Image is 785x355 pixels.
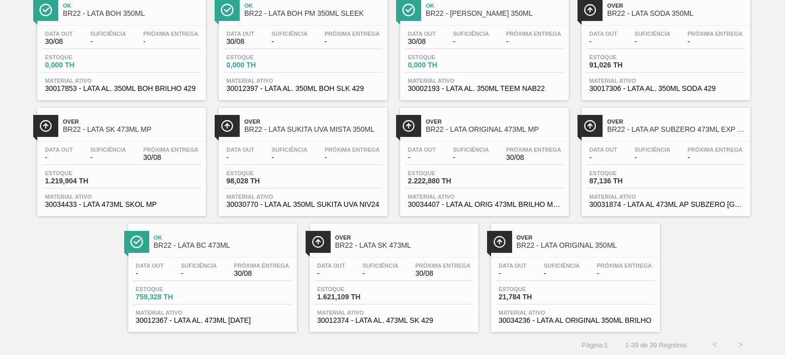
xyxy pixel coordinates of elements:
span: Material ativo [589,194,743,200]
span: - [506,38,561,45]
img: Ícone [402,120,415,132]
span: - [362,270,398,277]
span: Próxima Entrega [506,147,561,153]
span: Data out [226,31,255,37]
span: 30017853 - LATA AL. 350ML BOH BRILHO 429 [45,85,198,92]
span: - [271,38,307,45]
span: Material ativo [226,78,380,84]
span: 30012367 - LATA AL. 473ML BC 429 [136,317,289,324]
span: 98,028 TH [226,177,298,185]
span: Over [335,234,473,241]
span: Data out [408,31,436,37]
span: 30/08 [226,38,255,45]
span: 30012374 - LATA AL. 473ML SK 429 [317,317,471,324]
span: Over [63,119,201,125]
span: Suficiência [453,147,489,153]
span: Suficiência [271,31,307,37]
span: Material ativo [136,310,289,316]
span: BR22 - LATA ORIGINAL 473ML MP [426,126,564,133]
span: Estoque [45,54,117,60]
span: Estoque [136,286,207,292]
span: 30/08 [506,154,561,161]
span: 30012397 - LATA AL. 350ML BOH SLK 429 [226,85,380,92]
span: - [453,154,489,161]
span: Página : 1 [582,341,608,349]
span: 30017306 - LATA AL. 350ML SODA 429 [589,85,743,92]
span: 2.222,880 TH [408,177,479,185]
span: Próxima Entrega [597,263,652,269]
span: BR22 - LATA SODA 350ML [607,10,745,17]
span: Estoque [408,54,479,60]
span: BR22 - LATA SK 473ML [335,242,473,249]
span: - [90,38,126,45]
span: 0,000 TH [226,61,298,69]
span: - [453,38,489,45]
span: - [325,154,380,161]
img: Ícone [584,120,596,132]
span: BR22 - LATA BOH PM 350ML SLEEK [244,10,382,17]
span: 1 - 39 de 39 Registros [624,341,687,349]
span: 21,784 TH [499,293,570,301]
span: - [45,154,73,161]
span: 1.621,109 TH [317,293,389,301]
a: ÍconeOverBR22 - LATA SK 473ML MPData out-Suficiência-Próxima Entrega30/08Estoque1.219,904 THMater... [30,100,211,216]
span: Over [244,119,382,125]
span: Material ativo [499,310,652,316]
span: Estoque [589,170,661,176]
span: - [597,270,652,277]
span: Suficiência [90,147,126,153]
span: Material ativo [45,78,198,84]
span: 30002193 - LATA AL. 350ML TEEM NAB22 [408,85,561,92]
span: Próxima Entrega [687,31,743,37]
span: Suficiência [90,31,126,37]
span: Suficiência [634,147,670,153]
span: Estoque [226,170,298,176]
img: Ícone [493,235,506,248]
a: ÍconeOkBR22 - LATA BC 473MLData out-Suficiência-Próxima Entrega30/08Estoque759,328 THMaterial ati... [121,216,302,332]
span: 30/08 [234,270,289,277]
span: Data out [136,263,164,269]
span: Data out [317,263,345,269]
span: 30/08 [415,270,471,277]
span: 87,136 TH [589,177,661,185]
span: Próxima Entrega [143,31,198,37]
span: BR22 - LATA SUKITA UVA MISTA 350ML [244,126,382,133]
span: Ok [426,3,564,9]
span: Próxima Entrega [234,263,289,269]
img: Ícone [130,235,143,248]
span: 1.219,904 TH [45,177,117,185]
span: Estoque [408,170,479,176]
span: Próxima Entrega [506,31,561,37]
span: Suficiência [453,31,489,37]
span: BR22 - LATA AP SUBZERO 473ML EXP URU [607,126,745,133]
span: - [687,38,743,45]
span: - [687,154,743,161]
span: Material ativo [589,78,743,84]
img: Ícone [312,235,325,248]
a: ÍconeOverBR22 - LATA SUKITA UVA MISTA 350MLData out-Suficiência-Próxima Entrega-Estoque98,028 THM... [211,100,392,216]
span: Estoque [317,286,389,292]
a: ÍconeOverBR22 - LATA AP SUBZERO 473ML EXP URUData out-Suficiência-Próxima Entrega-Estoque87,136 T... [574,100,755,216]
span: Estoque [589,54,661,60]
span: 30031874 - LATA AL 473ML AP SUBZERO URUGUAI [589,201,743,208]
img: Ícone [221,120,234,132]
img: Ícone [39,120,52,132]
span: Próxima Entrega [415,263,471,269]
span: - [634,154,670,161]
span: Próxima Entrega [687,147,743,153]
span: Próxima Entrega [143,147,198,153]
img: Ícone [402,4,415,16]
span: Data out [45,147,73,153]
span: BR22 - LATA BOH 350ML [63,10,201,17]
span: - [271,154,307,161]
span: BR22 - LATA SK 473ML MP [63,126,201,133]
span: - [325,38,380,45]
span: Ok [154,234,292,241]
span: Material ativo [408,78,561,84]
span: - [90,154,126,161]
span: - [634,38,670,45]
span: Estoque [226,54,298,60]
span: 759,328 TH [136,293,207,301]
span: 30030770 - LATA AL 350ML SUKITA UVA NIV24 [226,201,380,208]
img: Ícone [584,4,596,16]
